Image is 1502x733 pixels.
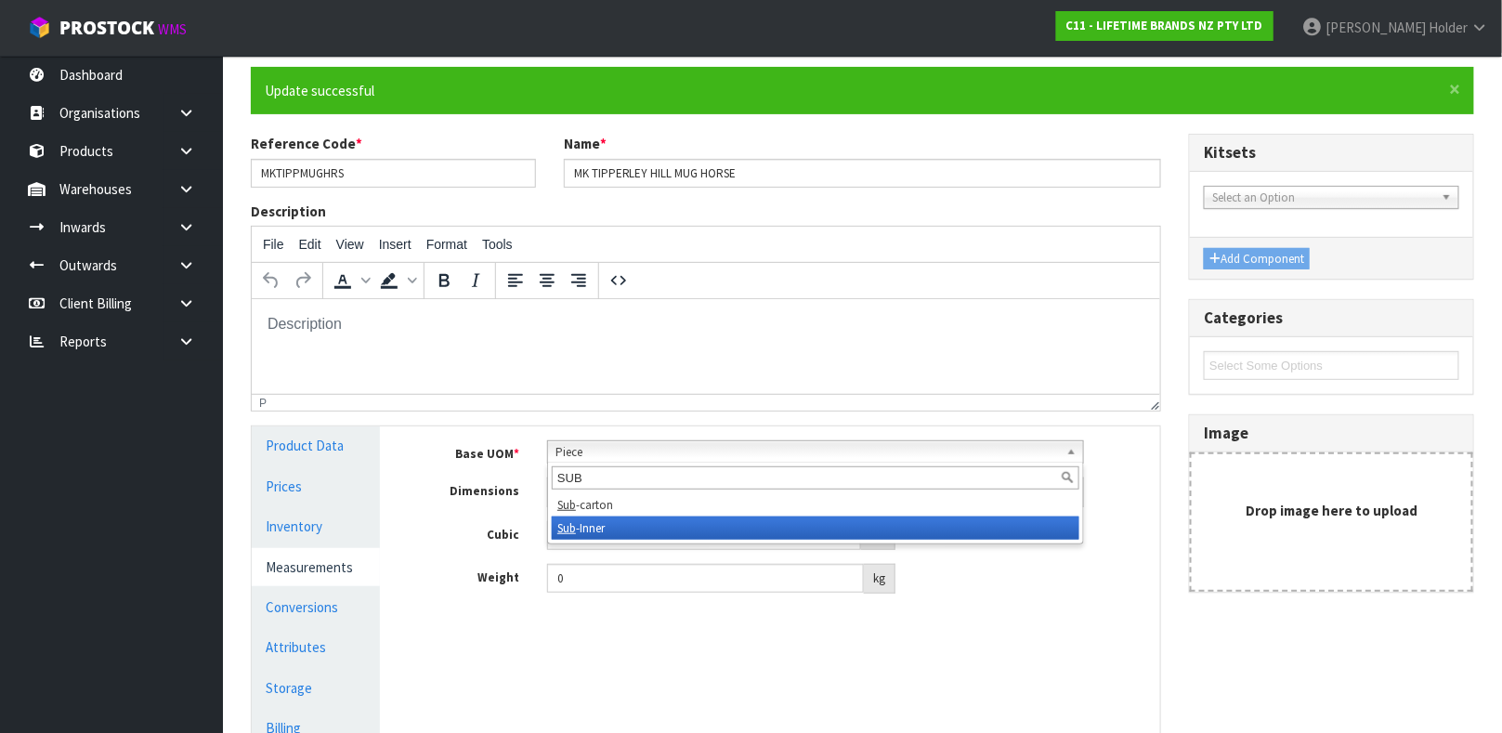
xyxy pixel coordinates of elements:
a: Conversions [252,588,380,626]
div: Text color [327,265,373,296]
button: Add Component [1204,248,1310,270]
em: Sub [557,497,576,513]
div: kg [864,564,895,594]
a: Inventory [252,507,380,545]
input: Weight [547,564,864,593]
img: cube-alt.png [28,16,51,39]
button: Source code [603,265,634,296]
iframe: Rich Text Area. Press ALT-0 for help. [252,299,1160,394]
input: Reference Code [251,159,536,188]
button: Bold [428,265,460,296]
label: Name [564,134,607,153]
label: Reference Code [251,134,362,153]
h3: Kitsets [1204,144,1459,162]
strong: C11 - LIFETIME BRANDS NZ PTY LTD [1066,18,1263,33]
a: Attributes [252,628,380,666]
strong: Drop image here to upload [1246,502,1417,519]
span: Holder [1429,19,1468,36]
a: Storage [252,669,380,707]
span: Update successful [265,82,374,99]
label: Cubic [408,521,533,544]
span: ProStock [59,16,154,40]
button: Align right [563,265,594,296]
button: Align center [531,265,563,296]
h3: Categories [1204,309,1459,327]
a: Product Data [252,426,380,465]
div: Resize [1145,395,1161,411]
span: [PERSON_NAME] [1326,19,1426,36]
button: Italic [460,265,491,296]
em: Sub [557,520,576,536]
label: Dimensions [408,478,533,501]
a: C11 - LIFETIME BRANDS NZ PTY LTD [1056,11,1273,41]
span: Select an Option [1212,187,1434,209]
a: Measurements [252,548,380,586]
label: Weight [408,564,533,587]
label: Base UOM [408,440,533,464]
span: Piece [555,441,1059,464]
div: Background color [373,265,420,296]
h3: Image [1204,425,1459,442]
span: Edit [299,237,321,252]
span: × [1450,76,1461,102]
li: -Inner [552,517,1079,540]
span: Insert [379,237,411,252]
label: Description [251,202,326,221]
span: File [263,237,284,252]
small: WMS [158,20,187,38]
button: Undo [255,265,287,296]
input: Name [564,159,1162,188]
button: Align left [500,265,531,296]
span: Tools [482,237,513,252]
button: Redo [287,265,319,296]
div: p [259,397,267,410]
a: Prices [252,467,380,505]
li: -carton [552,493,1079,517]
span: View [336,237,364,252]
span: Format [426,237,467,252]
